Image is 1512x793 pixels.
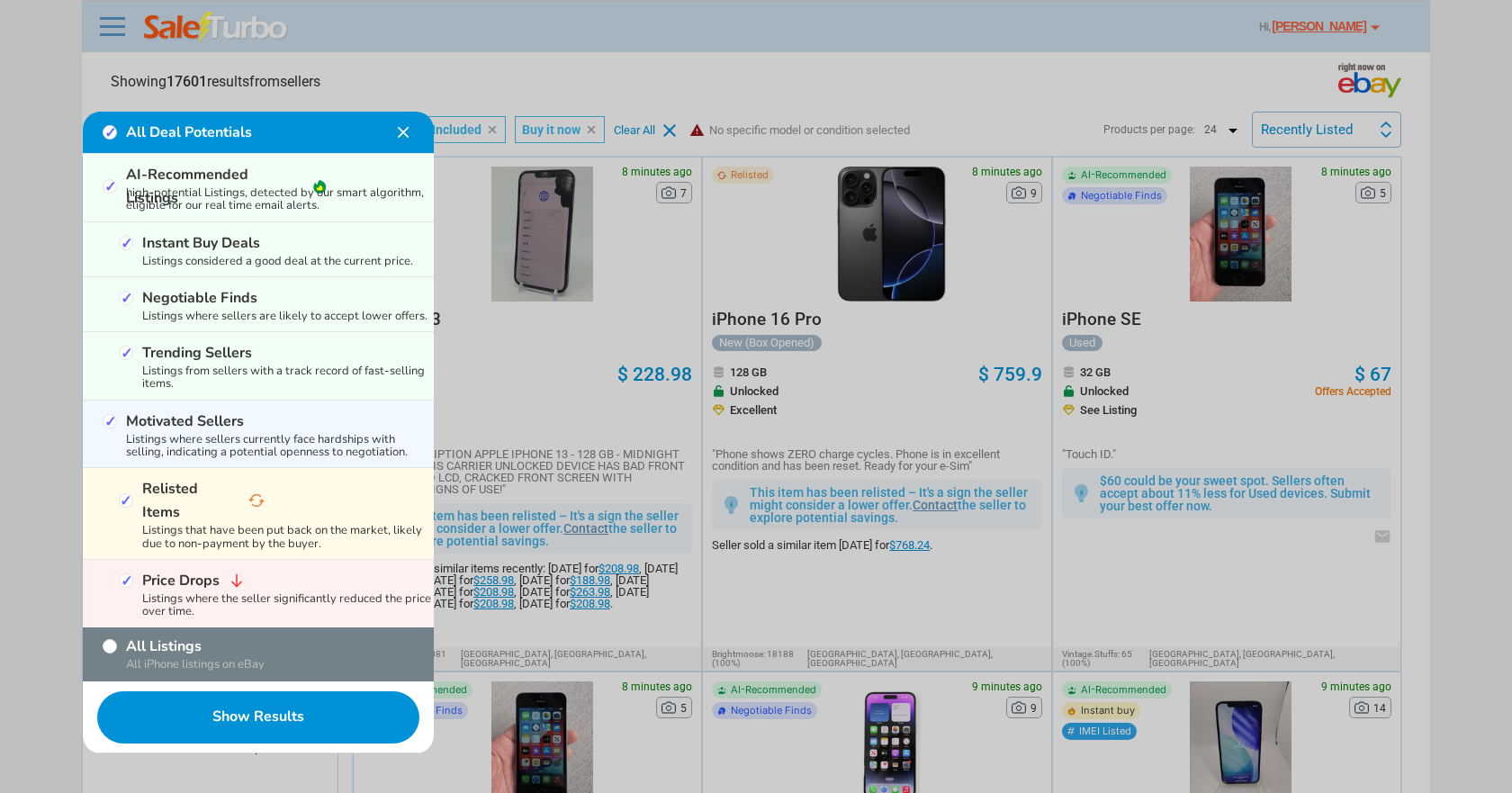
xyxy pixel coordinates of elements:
label: Motivated Sellers [126,410,302,433]
div: Listings where sellers currently face hardships with selling, indicating a potential openness to ... [83,433,434,459]
div: Listings where the seller significantly reduced the price over time. [99,592,434,618]
div: Listings from sellers with a track record of fast-selling items. [99,365,434,391]
div: Listings considered a good deal at the current price. [99,255,434,267]
div: Listings where sellers are likely to accept lower offers. [99,310,434,322]
label: All Deal Potentials [126,121,252,144]
label: Instant Buy Deals [142,231,260,255]
label: Trending Sellers [142,341,252,365]
label: Price Drops [142,569,220,592]
label: Relisted Items [142,477,238,524]
div: Listings that have been put back on the market, likely due to non-payment by the buyer. [99,524,434,550]
label: All Listings [126,635,302,658]
div: high-potential Listings, detected by our smart algorithm, eligible for our real time email alerts. [83,186,434,212]
button: Show Results [83,681,434,753]
label: Negotiable Finds [142,286,257,310]
div: All iPhone listings on eBay [83,658,434,671]
label: AI-Recommended Listings [126,163,302,210]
